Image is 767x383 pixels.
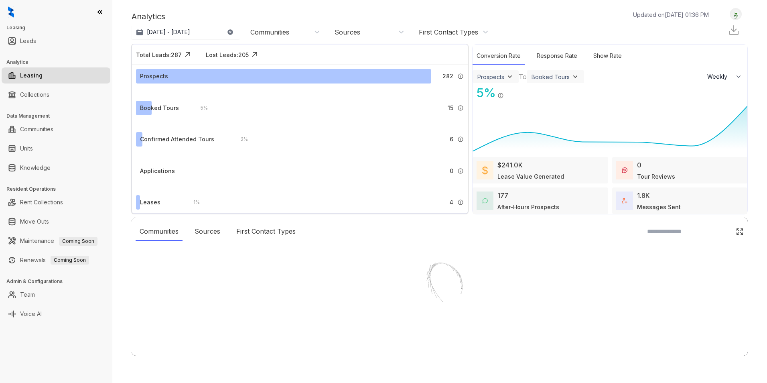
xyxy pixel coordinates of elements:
[20,160,51,176] a: Knowledge
[2,214,110,230] li: Move Outs
[6,278,112,285] h3: Admin & Configurations
[426,326,454,334] div: Loading...
[497,92,504,99] img: Info
[20,252,89,268] a: RenewalsComing Soon
[2,121,110,137] li: Communities
[449,198,453,207] span: 4
[6,59,112,66] h3: Analytics
[20,121,53,137] a: Communities
[719,228,726,235] img: SearchIcon
[419,28,478,37] div: First Contact Types
[622,198,627,204] img: TotalFum
[637,191,650,200] div: 1.8K
[473,84,496,102] div: 5 %
[506,73,514,81] img: ViewFilterArrow
[132,25,240,39] button: [DATE] - [DATE]
[457,105,464,111] img: Info
[442,72,453,81] span: 282
[571,73,579,81] img: ViewFilterArrow
[2,67,110,84] li: Leasing
[20,287,35,303] a: Team
[20,33,36,49] a: Leads
[20,87,49,103] a: Collections
[51,256,89,265] span: Coming Soon
[457,199,464,206] img: Info
[147,28,190,36] p: [DATE] - [DATE]
[707,73,732,81] span: Weekly
[637,160,641,170] div: 0
[140,135,214,144] div: Confirmed Attended Tours
[191,222,224,241] div: Sources
[633,10,709,19] p: Updated on [DATE] 01:36 PM
[497,160,523,170] div: $241.0K
[637,203,681,211] div: Messages Sent
[20,194,63,210] a: Rent Collections
[2,194,110,210] li: Rent Collections
[249,49,261,61] img: Click Icon
[20,141,33,157] a: Units
[450,167,453,175] span: 0
[637,172,675,181] div: Tour Reviews
[59,237,97,246] span: Coming Soon
[477,73,504,80] div: Prospects
[206,51,249,59] div: Lost Leads: 205
[6,24,112,31] h3: Leasing
[185,198,200,207] div: 1 %
[2,160,110,176] li: Knowledge
[497,172,564,181] div: Lease Value Generated
[457,136,464,143] img: Info
[193,104,208,112] div: 5 %
[532,73,570,80] div: Booked Tours
[497,203,559,211] div: After-Hours Prospects
[482,165,488,175] img: LeaseValue
[473,47,525,65] div: Conversion Rate
[20,67,43,84] a: Leasing
[140,72,168,81] div: Prospects
[250,28,289,37] div: Communities
[702,69,747,84] button: Weekly
[533,47,581,65] div: Response Rate
[136,51,182,59] div: Total Leads: 287
[519,72,527,81] div: To
[140,198,160,207] div: Leases
[6,185,112,193] h3: Resident Operations
[2,87,110,103] li: Collections
[482,198,488,204] img: AfterHoursConversations
[2,33,110,49] li: Leads
[504,85,516,97] img: Click Icon
[2,233,110,249] li: Maintenance
[457,168,464,174] img: Info
[233,135,248,144] div: 2 %
[6,112,112,120] h3: Data Management
[730,10,741,18] img: UserAvatar
[448,104,453,112] span: 15
[20,214,49,230] a: Move Outs
[132,10,165,22] p: Analytics
[589,47,626,65] div: Show Rate
[736,228,744,236] img: Click Icon
[8,6,14,18] img: logo
[728,24,740,36] img: Download
[2,306,110,322] li: Voice AI
[232,222,300,241] div: First Contact Types
[2,287,110,303] li: Team
[457,73,464,79] img: Info
[136,222,183,241] div: Communities
[20,306,42,322] a: Voice AI
[140,104,179,112] div: Booked Tours
[622,167,627,173] img: TourReviews
[2,141,110,157] li: Units
[497,191,508,200] div: 177
[450,135,453,144] span: 6
[2,252,110,268] li: Renewals
[335,28,360,37] div: Sources
[140,167,175,175] div: Applications
[400,246,480,326] img: Loader
[182,49,194,61] img: Click Icon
